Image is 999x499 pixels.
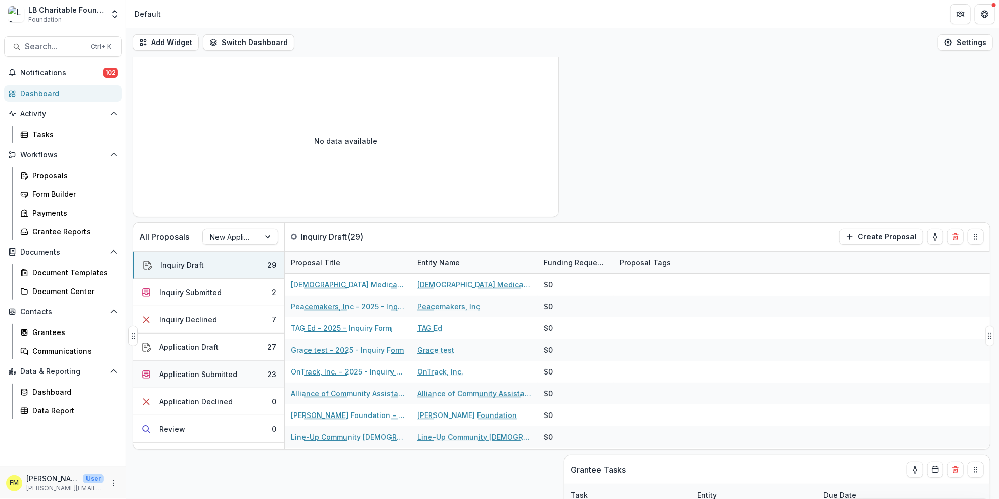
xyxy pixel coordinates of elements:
div: $0 [544,279,553,290]
p: [PERSON_NAME][EMAIL_ADDRESS][DOMAIN_NAME] [26,484,104,493]
a: TAG Ed [417,323,442,334]
div: Dashboard [32,387,114,397]
div: Inquiry Declined [159,314,217,325]
div: Entity Name [411,252,538,273]
span: Search... [25,41,84,51]
div: $0 [544,345,553,355]
a: Communications [16,343,122,359]
a: [PERSON_NAME] Foundation - 2025 - Inquiry Form [291,410,405,421]
button: Open Activity [4,106,122,122]
div: Grantees [32,327,114,338]
div: Inquiry Draft [160,260,204,270]
img: LB Charitable Foundation [8,6,24,22]
div: Funding Requested [538,252,614,273]
div: 0 [272,424,276,434]
a: Line-Up Community [DEMOGRAPHIC_DATA] [417,432,532,442]
p: All Proposals [139,231,189,243]
div: $0 [544,388,553,399]
div: Default [135,9,161,19]
span: 102 [103,68,118,78]
div: Proposal Title [285,252,411,273]
button: Open Contacts [4,304,122,320]
button: Application Draft27 [133,334,284,361]
a: Proposals [16,167,122,184]
p: No data available [314,136,377,146]
span: Documents [20,248,106,257]
button: Inquiry Draft29 [133,252,284,279]
div: Tasks [32,129,114,140]
div: Dashboard [20,88,114,99]
a: Peacemakers, Inc [417,301,480,312]
button: toggle-assigned-to-me [927,229,943,245]
a: TAG Ed - 2025 - Inquiry Form [291,323,392,334]
a: Document Templates [16,264,122,281]
a: OnTrack, Inc. - 2025 - Inquiry Form [291,366,405,377]
a: Grantees [16,324,122,341]
button: Application Declined0 [133,388,284,415]
button: Drag [968,462,984,478]
span: Contacts [20,308,106,316]
div: Proposal Tags [614,257,677,268]
button: Add Widget [133,34,199,51]
button: Application Submitted23 [133,361,284,388]
div: Entity Name [411,257,466,268]
a: Form Builder [16,186,122,202]
div: Application Submitted [159,369,237,380]
div: Inquiry Submitted [159,287,222,298]
a: Document Center [16,283,122,300]
p: User [83,474,104,483]
button: toggle-assigned-to-me [907,462,923,478]
div: $0 [544,366,553,377]
div: Application Draft [159,342,219,352]
span: Activity [20,110,106,118]
button: Open Workflows [4,147,122,163]
p: [PERSON_NAME] [26,473,79,484]
div: 23 [267,369,276,380]
a: OnTrack, Inc. [417,366,463,377]
div: Proposal Tags [614,252,740,273]
button: Get Help [975,4,995,24]
p: Grantee Tasks [571,464,626,476]
a: Dashboard [4,85,122,102]
div: 27 [267,342,276,352]
div: Funding Requested [538,257,614,268]
a: Tasks [16,126,122,143]
a: [DEMOGRAPHIC_DATA] Medical & Dental Associations (CMDA) [417,279,532,290]
div: Payments [32,207,114,218]
div: Review [159,424,185,434]
nav: breadcrumb [131,7,165,21]
a: Line-Up Community [DEMOGRAPHIC_DATA] - 2025 - Inquiry Form [291,432,405,442]
button: Partners [950,4,971,24]
button: Inquiry Submitted2 [133,279,284,306]
div: 2 [272,287,276,298]
span: Foundation [28,15,62,24]
a: Alliance of Community Assistance Ministries, Inc. (ACAM) [417,388,532,399]
button: Review0 [133,415,284,443]
a: Grace test [417,345,454,355]
div: Francisca Mendoza [10,480,19,486]
div: Form Builder [32,189,114,199]
div: LB Charitable Foundation [28,5,104,15]
span: Notifications [20,69,103,77]
button: Delete card [947,462,964,478]
button: Calendar [927,462,943,478]
a: Alliance of Community Assistance Ministries, Inc. (ACAM) - 2025 - Inquiry Form [291,388,405,399]
span: Workflows [20,151,106,159]
div: Proposal Title [285,257,346,268]
div: Document Center [32,286,114,297]
a: [DEMOGRAPHIC_DATA] Medical & Dental Associations (CMDA) - 2025 - Inquiry Form [291,279,405,290]
div: Grantee Reports [32,226,114,237]
span: Data & Reporting [20,367,106,376]
div: Application Declined [159,396,233,407]
div: $0 [544,323,553,334]
button: Inquiry Declined7 [133,306,284,334]
button: Settings [938,34,993,51]
button: Drag [968,229,984,245]
div: $0 [544,410,553,421]
div: Proposals [32,170,114,181]
div: 0 [272,396,276,407]
button: Switch Dashboard [203,34,294,51]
